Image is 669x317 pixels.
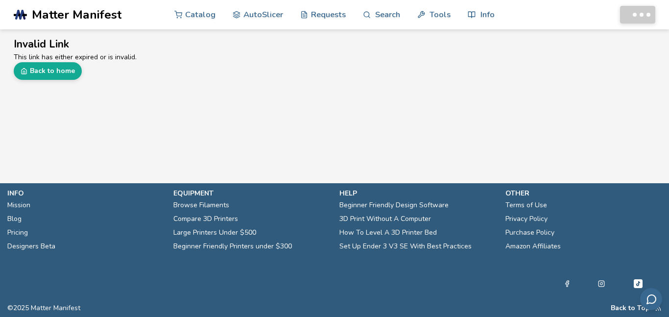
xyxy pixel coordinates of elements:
[7,304,80,312] span: © 2025 Matter Manifest
[173,188,330,198] p: equipment
[339,212,431,226] a: 3D Print Without A Computer
[505,212,548,226] a: Privacy Policy
[14,62,82,80] a: Back to home
[7,212,22,226] a: Blog
[655,304,662,312] a: RSS Feed
[632,278,644,290] a: Tiktok
[7,240,55,253] a: Designers Beta
[640,288,662,310] button: Send feedback via email
[505,240,561,253] a: Amazon Affiliates
[339,240,472,253] a: Set Up Ender 3 V3 SE With Best Practices
[173,198,229,212] a: Browse Filaments
[7,188,164,198] p: info
[173,212,238,226] a: Compare 3D Printers
[505,188,662,198] p: other
[505,226,554,240] a: Purchase Policy
[14,52,655,62] p: This link has either expired or is invalid.
[32,8,121,22] span: Matter Manifest
[7,198,30,212] a: Mission
[611,304,650,312] button: Back to Top
[173,226,256,240] a: Large Printers Under $500
[564,278,571,290] a: Facebook
[173,240,292,253] a: Beginner Friendly Printers under $300
[339,226,437,240] a: How To Level A 3D Printer Bed
[339,188,496,198] p: help
[7,226,28,240] a: Pricing
[14,37,655,52] h2: Invalid Link
[598,278,605,290] a: Instagram
[505,198,547,212] a: Terms of Use
[339,198,449,212] a: Beginner Friendly Design Software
